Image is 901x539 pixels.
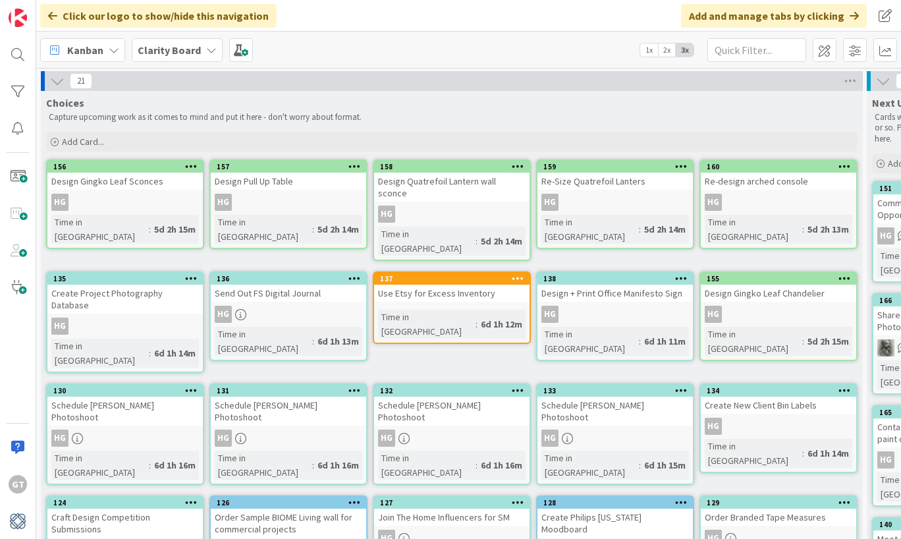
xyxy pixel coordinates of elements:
div: Time in [GEOGRAPHIC_DATA] [541,451,639,480]
div: 137 [380,274,530,283]
div: Add and manage tabs by clicking [681,4,867,28]
div: 127 [380,498,530,507]
div: Send Out FS Digital Journal [211,285,366,302]
a: 132Schedule [PERSON_NAME] PhotoshootHGTime in [GEOGRAPHIC_DATA]:6d 1h 16m [373,383,531,485]
span: : [312,222,314,237]
div: HG [215,430,232,447]
div: Schedule [PERSON_NAME] Photoshoot [47,397,203,426]
span: : [639,334,641,349]
div: HG [47,318,203,335]
b: Clarity Board [138,43,201,57]
a: 134Create New Client Bin LabelsHGTime in [GEOGRAPHIC_DATA]:6d 1h 14m [699,383,858,473]
div: Design Pull Up Table [211,173,366,190]
div: HG [51,194,68,211]
div: 138 [537,273,693,285]
div: HG [215,306,232,323]
div: 159Re-Size Quatrefoil Lanters [537,161,693,190]
div: Create New Client Bin Labels [701,397,856,414]
div: 6d 1h 11m [641,334,689,349]
div: 160Re-design arched console [701,161,856,190]
a: 135Create Project Photography DatabaseHGTime in [GEOGRAPHIC_DATA]:6d 1h 14m [46,271,204,373]
div: 128 [537,497,693,509]
div: Time in [GEOGRAPHIC_DATA] [215,215,312,244]
a: 158Design Quatrefoil Lantern wall sconceHGTime in [GEOGRAPHIC_DATA]:5d 2h 14m [373,159,531,261]
div: 158Design Quatrefoil Lantern wall sconce [374,161,530,202]
div: 124 [53,498,203,507]
div: Order Branded Tape Measures [701,509,856,526]
div: HG [877,451,894,468]
p: Capture upcoming work as it comes to mind and put it here - don't worry about format. [49,112,855,123]
div: 160 [701,161,856,173]
div: Schedule [PERSON_NAME] Photoshoot [537,397,693,426]
div: HG [378,206,395,223]
div: Design Quatrefoil Lantern wall sconce [374,173,530,202]
div: 155Design Gingko Leaf Chandelier [701,273,856,302]
div: HG [537,194,693,211]
span: 1x [640,43,658,57]
div: HG [541,306,559,323]
a: 133Schedule [PERSON_NAME] PhotoshootHGTime in [GEOGRAPHIC_DATA]:6d 1h 15m [536,383,694,485]
div: 135 [47,273,203,285]
div: Re-Size Quatrefoil Lanters [537,173,693,190]
div: 133Schedule [PERSON_NAME] Photoshoot [537,385,693,426]
div: 157Design Pull Up Table [211,161,366,190]
div: 136 [217,274,366,283]
a: 138Design + Print Office Manifesto SignHGTime in [GEOGRAPHIC_DATA]:6d 1h 11m [536,271,694,361]
div: 135 [53,274,203,283]
div: HG [537,306,693,323]
div: 126Order Sample BIOME Living wall for commercial projects [211,497,366,538]
div: 132Schedule [PERSON_NAME] Photoshoot [374,385,530,426]
div: 135Create Project Photography Database [47,273,203,314]
div: Time in [GEOGRAPHIC_DATA] [51,339,149,368]
div: 5d 2h 13m [804,222,852,237]
div: 160 [707,162,856,171]
div: 126 [211,497,366,509]
div: Create Project Photography Database [47,285,203,314]
span: 3x [676,43,694,57]
div: 131Schedule [PERSON_NAME] Photoshoot [211,385,366,426]
div: HG [701,194,856,211]
div: HG [215,194,232,211]
div: Click our logo to show/hide this navigation [40,4,277,28]
div: 127Join The Home Influencers for SM [374,497,530,526]
div: 124Craft Design Competition Submissions [47,497,203,538]
div: 155 [701,273,856,285]
div: Time in [GEOGRAPHIC_DATA] [541,215,639,244]
a: 157Design Pull Up TableHGTime in [GEOGRAPHIC_DATA]:5d 2h 14m [209,159,368,249]
div: HG [51,318,68,335]
a: 156Design Gingko Leaf SconcesHGTime in [GEOGRAPHIC_DATA]:5d 2h 15m [46,159,204,249]
div: HG [51,430,68,447]
div: HG [47,194,203,211]
div: 132 [380,386,530,395]
a: 136Send Out FS Digital JournalHGTime in [GEOGRAPHIC_DATA]:6d 1h 13m [209,271,368,361]
div: HG [705,194,722,211]
div: 129Order Branded Tape Measures [701,497,856,526]
div: 157 [217,162,366,171]
div: 6d 1h 16m [314,458,362,472]
div: Time in [GEOGRAPHIC_DATA] [215,451,312,480]
span: : [312,334,314,349]
div: Order Sample BIOME Living wall for commercial projects [211,509,366,538]
img: avatar [9,512,27,530]
span: : [639,458,641,472]
span: : [639,222,641,237]
a: 159Re-Size Quatrefoil LantersHGTime in [GEOGRAPHIC_DATA]:5d 2h 14m [536,159,694,249]
div: HG [211,194,366,211]
div: Craft Design Competition Submissions [47,509,203,538]
span: : [802,222,804,237]
div: 134Create New Client Bin Labels [701,385,856,414]
div: 159 [537,161,693,173]
div: 130Schedule [PERSON_NAME] Photoshoot [47,385,203,426]
div: 159 [543,162,693,171]
div: 5d 2h 15m [151,222,199,237]
div: Time in [GEOGRAPHIC_DATA] [51,215,149,244]
div: Schedule [PERSON_NAME] Photoshoot [211,397,366,426]
input: Quick Filter... [707,38,806,62]
div: 129 [701,497,856,509]
div: Join The Home Influencers for SM [374,509,530,526]
div: HG [47,430,203,447]
span: : [312,458,314,472]
div: 137Use Etsy for Excess Inventory [374,273,530,302]
div: 133 [543,386,693,395]
div: 131 [211,385,366,397]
